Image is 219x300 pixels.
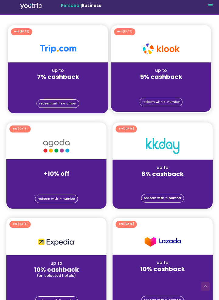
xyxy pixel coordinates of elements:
div: 10% cashback [6,266,106,273]
div: 10% cashback [113,266,213,272]
div: placeholder [113,272,213,278]
div: +10% off [6,171,106,177]
a: redeem with Y-number [140,98,182,106]
a: redeem with Y-number [35,195,78,203]
div: up to [113,259,213,266]
span: Personal [61,2,81,9]
a: Business [82,2,101,9]
div: 5% cashback [111,74,211,80]
div: placeholder [8,93,108,99]
div: end [DATE] [12,222,28,227]
div: end [DATE] [117,30,132,34]
span: redeem with Y-number [144,197,181,200]
div: end [DATE] [119,222,134,227]
div: up to [111,67,211,74]
span: up to [50,260,62,266]
div: up to [6,164,106,171]
div: end [DATE] [14,30,29,34]
span: | [61,2,101,9]
div: up to [113,164,213,171]
div: (on selected hotels) [6,273,106,279]
div: placeholder [111,80,211,86]
a: redeem with Y-number [36,99,79,108]
div: placeholder [6,177,106,183]
span: up to [52,67,64,73]
span: redeem with Y-number [38,197,75,200]
span: redeem with Y-number [39,102,77,105]
a: redeem with Y-number [141,194,184,203]
div: Menu Toggle [207,2,214,9]
div: 7% cashback [8,74,108,80]
span: redeem with Y-number [142,101,180,104]
div: end [DATE] [119,127,134,131]
div: end [DATE] [12,127,28,131]
div: placeholder [113,177,213,183]
div: 6% cashback [113,171,213,177]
